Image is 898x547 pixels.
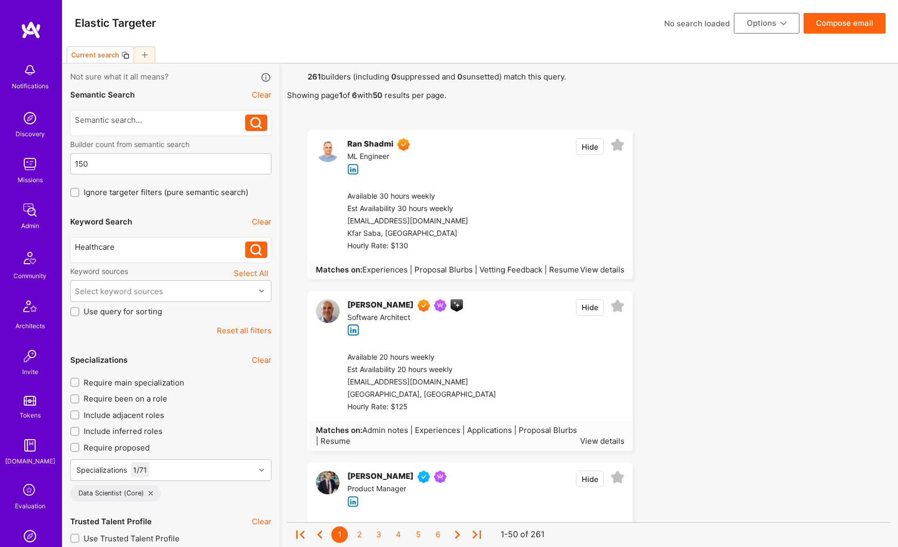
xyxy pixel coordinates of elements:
[20,154,40,174] img: teamwork
[15,128,45,139] div: Discovery
[331,526,348,543] div: 1
[71,51,119,59] div: Current search
[429,526,446,543] div: 6
[347,389,496,401] div: [GEOGRAPHIC_DATA], [GEOGRAPHIC_DATA]
[260,72,272,84] i: icon Info
[316,299,340,323] img: User Avatar
[351,526,367,543] div: 2
[347,364,496,376] div: Est Availability 20 hours weekly
[20,60,40,81] img: bell
[250,117,262,129] i: icon Search
[373,90,382,100] strong: 50
[18,296,42,320] img: Architects
[418,299,430,312] img: Exceptional A.Teamer
[352,90,357,100] strong: 6
[390,526,407,543] div: 4
[434,471,446,483] img: Been on Mission
[362,265,579,275] span: Experiences | Proposal Blurbs | Vetting Feedback | Resume
[121,51,130,59] i: icon Copy
[347,401,496,413] div: Hourly Rate: $125
[84,533,180,544] span: Use Trusted Talent Profile
[347,228,486,240] div: Kfar Saba, [GEOGRAPHIC_DATA]
[5,456,55,466] div: [DOMAIN_NAME]
[70,139,271,149] label: Builder count from semantic search
[76,464,127,475] div: Specializations
[70,516,152,527] div: Trusted Talent Profile
[457,72,462,82] strong: 0
[84,187,248,198] span: Ignore targeter filters (pure semantic search)
[576,299,604,316] button: Hide
[316,471,340,494] img: User Avatar
[131,462,149,477] div: 1 / 71
[21,220,39,231] div: Admin
[347,151,414,163] div: ML Engineer
[252,216,271,227] button: Clear
[75,286,163,297] div: Select keyword sources
[418,471,430,483] img: Vetted A.Teamer
[142,52,148,58] i: icon Plus
[316,138,340,175] a: User Avatar
[316,425,577,446] span: Admin notes | Experiences | Applications | Proposal Blurbs | Resume
[70,216,132,227] div: Keyword Search
[780,21,787,27] i: icon ArrowDownBlack
[259,468,264,473] i: icon Chevron
[339,90,343,100] strong: 1
[70,355,127,365] div: Specializations
[347,351,496,364] div: Available 20 hours weekly
[22,366,38,377] div: Invite
[316,425,362,435] strong: Matches on:
[347,138,393,151] div: Ran Shadmi
[434,299,446,312] img: Been on Mission
[70,485,161,502] div: Data Scientist (Core)
[410,526,426,543] div: 5
[24,396,36,406] img: tokens
[664,18,730,29] div: No search loaded
[611,138,624,152] i: icon EmptyStar
[15,501,45,511] div: Evaluation
[13,270,46,281] div: Community
[21,21,41,39] img: logo
[217,325,271,336] button: Reset all filters
[347,496,359,508] i: icon linkedIn
[149,491,153,495] i: icon Close
[451,299,463,312] img: A.I. guild
[20,410,41,421] div: Tokens
[70,266,128,276] label: Keyword sources
[259,288,264,294] i: icon Chevron
[20,200,40,220] img: admin teamwork
[391,72,396,82] strong: 0
[20,346,40,366] img: Invite
[347,324,359,336] i: icon linkedIn
[316,138,340,162] img: User Avatar
[250,244,262,256] i: icon Search
[347,240,486,252] div: Hourly Rate: $130
[397,138,410,151] img: Exceptional A.Teamer
[611,299,624,313] i: icon EmptyStar
[347,483,451,495] div: Product Manager
[20,108,40,128] img: discovery
[347,299,413,312] div: [PERSON_NAME]
[231,266,271,280] button: Select All
[347,376,496,389] div: [EMAIL_ADDRESS][DOMAIN_NAME]
[501,529,544,540] div: 1-50 of 261
[18,174,43,185] div: Missions
[347,215,486,228] div: [EMAIL_ADDRESS][DOMAIN_NAME]
[84,410,164,421] span: Include adjacent roles
[347,164,359,175] i: icon linkedIn
[580,264,624,275] div: View details
[576,138,604,155] button: Hide
[84,442,150,453] span: Require proposed
[75,17,156,29] h3: Elastic Targeter
[20,435,40,456] img: guide book
[75,242,246,252] div: Healthcare
[308,72,321,82] strong: 261
[252,355,271,365] button: Clear
[18,246,42,270] img: Community
[20,526,40,546] img: Admin Search
[611,471,624,485] i: icon EmptyStar
[576,471,604,487] button: Hide
[316,299,340,336] a: User Avatar
[20,481,40,501] i: icon SelectionTeam
[287,90,890,101] p: Showing page of with results per page.
[84,306,162,317] span: Use query for sorting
